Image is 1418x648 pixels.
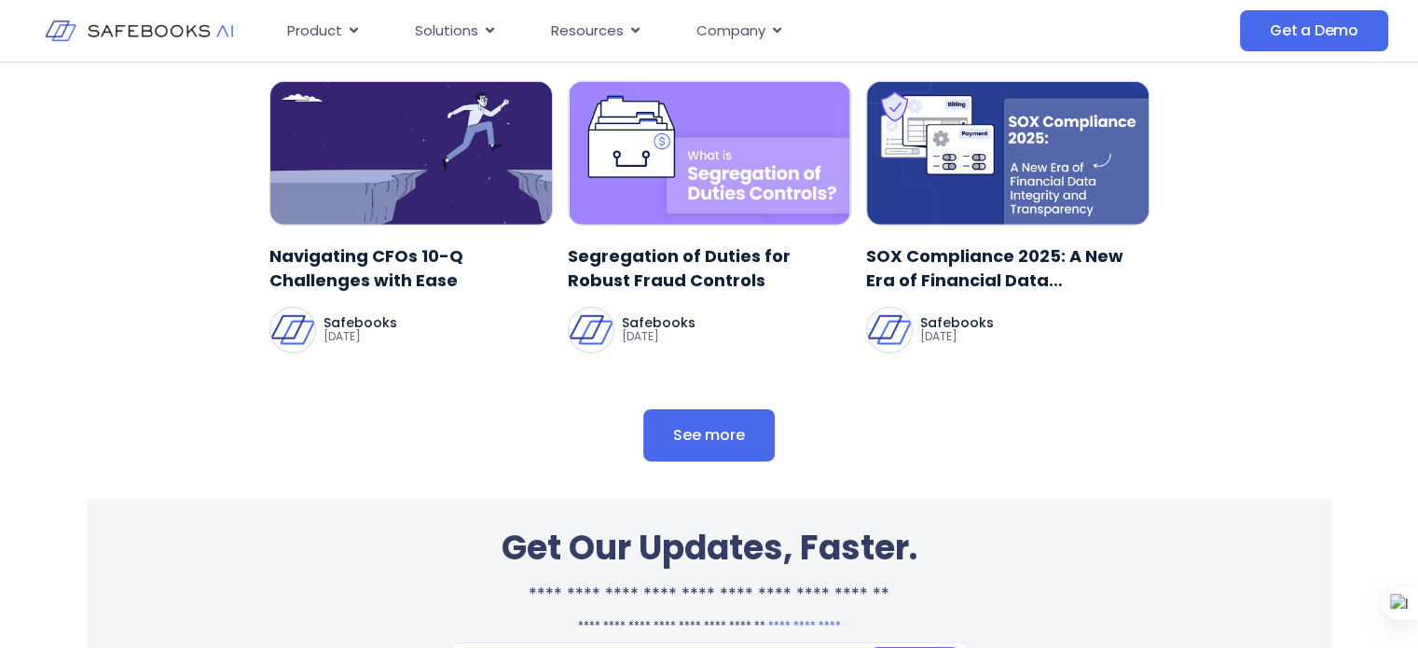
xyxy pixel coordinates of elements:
span: Get a Demo [1270,21,1358,40]
a: SOX Compliance 2025: A New Era of Financial Data Transparency [866,244,1150,291]
span: Product [287,21,342,42]
a: Navigating CFOs 10-Q Challenges with Ease [269,244,553,291]
div: Menu Toggle [272,13,1079,49]
nav: Menu [272,13,1079,49]
p: Safebooks [920,316,994,329]
p: [DATE] [622,329,695,344]
img: Safebooks [867,308,912,352]
img: Safebooks [270,308,315,352]
p: Safebooks [622,316,695,329]
span: Solutions [415,21,478,42]
img: CFO_10Q_Challenges_1-1745304570588.png [269,81,553,226]
p: [DATE] [920,329,994,344]
a: Segregation of Duties for Robust Fraud Controls [568,244,851,291]
a: Get a Demo [1240,10,1388,51]
img: Segregation_of_Duties_for_Fraud_Controls_1-1745252546502.png [568,81,851,226]
p: [DATE] [324,329,397,344]
span: Company [696,21,765,42]
img: Safebooks [569,308,613,352]
a: See more [643,409,775,462]
p: Safebooks [324,316,397,329]
span: Resources [551,21,624,42]
img: SOX_Compliance_2025_Financial_Data_Transparency-1746003380280.png [866,81,1150,226]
